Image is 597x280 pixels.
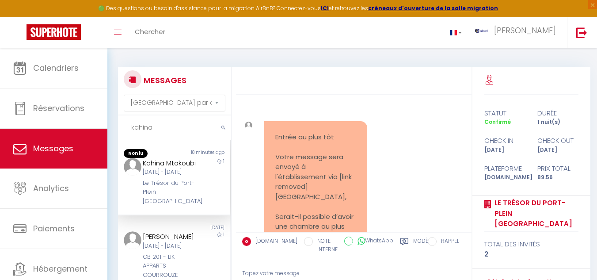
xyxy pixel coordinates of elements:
div: durée [531,108,584,119]
span: Calendriers [33,62,79,73]
div: [DATE] [478,146,531,154]
img: ... [475,29,488,33]
span: Réservations [33,103,84,114]
label: NOTE INTERNE [313,237,338,254]
div: [DATE] [531,146,584,154]
div: statut [478,108,531,119]
span: Confirmé [484,118,511,126]
span: Hébergement [33,263,87,274]
img: logout [576,27,587,38]
span: Messages [33,143,73,154]
label: Modèles [413,237,437,255]
div: check out [531,135,584,146]
div: Le Trésor du Port- Plein [GEOGRAPHIC_DATA] [143,179,197,206]
label: WhatsApp [353,237,393,246]
span: Paiements [33,223,75,234]
img: ... [245,122,252,129]
div: total des invités [484,239,579,249]
span: 1 [223,158,224,165]
input: Rechercher un mot clé [118,115,231,140]
div: [DATE] - [DATE] [143,168,197,176]
label: [DOMAIN_NAME] [251,237,297,247]
label: RAPPEL [437,237,459,247]
span: Analytics [33,183,69,194]
div: [DATE] [174,224,230,231]
img: Super Booking [27,24,81,40]
a: ... [PERSON_NAME] [468,17,567,48]
img: ... [124,158,141,176]
span: 1 [223,231,224,238]
a: Le Trésor du Port- Plein [GEOGRAPHIC_DATA] [491,198,579,229]
div: Plateforme [478,163,531,174]
div: check in [478,135,531,146]
a: créneaux d'ouverture de la salle migration [368,4,498,12]
h3: MESSAGES [141,70,186,90]
div: Kahina Mtakoubi [143,158,197,169]
div: 1 nuit(s) [531,118,584,127]
div: Prix total [531,163,584,174]
div: 89.56 [531,173,584,182]
div: CB 201 - LIK APPARTS COURROUZE [143,253,197,280]
span: Chercher [135,27,165,36]
span: [PERSON_NAME] [494,25,556,36]
img: ... [124,231,141,249]
div: [PERSON_NAME] [143,231,197,242]
span: Non lu [124,149,148,158]
div: [DOMAIN_NAME] [478,173,531,182]
div: [DATE] - [DATE] [143,242,197,250]
div: 18 minutes ago [174,149,230,158]
a: ICI [321,4,329,12]
a: Chercher [128,17,172,48]
div: 2 [484,249,579,260]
